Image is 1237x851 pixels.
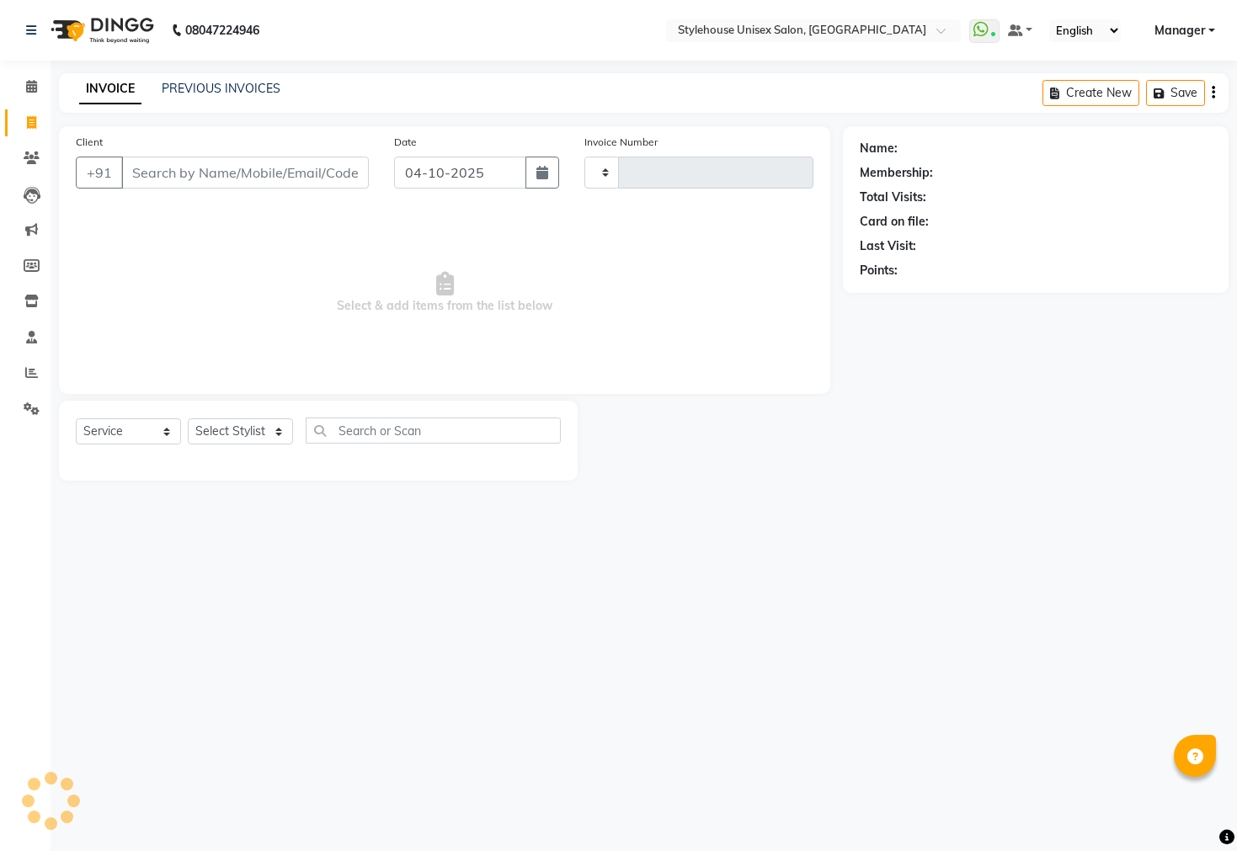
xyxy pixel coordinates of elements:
div: Name: [860,140,898,157]
div: Points: [860,262,898,279]
iframe: chat widget [1166,784,1220,834]
div: Membership: [860,164,933,182]
button: Create New [1042,80,1139,106]
b: 08047224946 [185,7,259,54]
input: Search or Scan [306,418,561,444]
a: PREVIOUS INVOICES [162,81,280,96]
label: Client [76,135,103,150]
button: +91 [76,157,123,189]
span: Select & add items from the list below [76,209,813,377]
label: Invoice Number [584,135,658,150]
label: Date [394,135,417,150]
a: INVOICE [79,74,141,104]
div: Card on file: [860,213,929,231]
button: Save [1146,80,1205,106]
div: Last Visit: [860,237,916,255]
span: Manager [1154,22,1205,40]
input: Search by Name/Mobile/Email/Code [121,157,369,189]
div: Total Visits: [860,189,926,206]
img: logo [43,7,158,54]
